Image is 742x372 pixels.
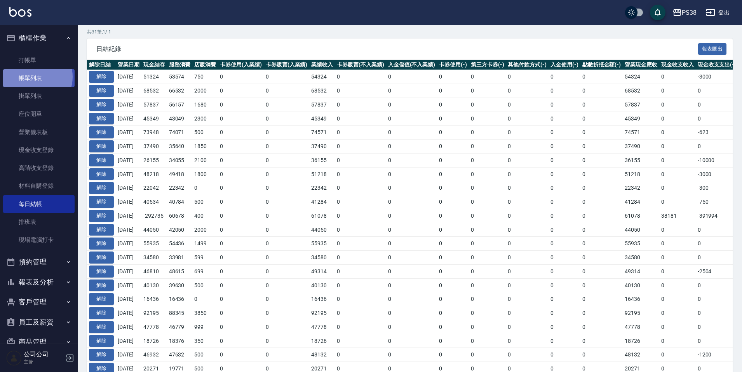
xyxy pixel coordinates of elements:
span: 日結紀錄 [96,45,698,53]
td: -750 [696,195,739,209]
td: 49418 [167,167,193,181]
td: 0 [335,209,386,223]
a: 高階收支登錄 [3,159,75,177]
td: 0 [696,237,739,251]
td: 0 [549,126,580,140]
td: 0 [437,223,469,237]
button: 解除 [89,307,114,319]
td: 42050 [167,223,193,237]
td: [DATE] [116,126,141,140]
td: 45349 [623,112,659,126]
td: 0 [218,223,264,237]
td: 34580 [141,251,167,265]
td: 0 [386,98,437,112]
td: 41284 [623,195,659,209]
p: 主管 [24,358,63,365]
td: 0 [580,167,623,181]
td: 0 [580,70,623,84]
th: 營業現金應收 [623,60,659,70]
td: 0 [506,167,549,181]
td: 0 [549,209,580,223]
td: 0 [696,140,739,154]
td: 55935 [309,237,335,251]
td: 0 [218,209,264,223]
td: 44050 [141,223,167,237]
td: 66532 [167,84,193,98]
td: 0 [218,251,264,265]
td: 0 [437,195,469,209]
td: -391994 [696,209,739,223]
td: 0 [659,112,696,126]
td: 500 [192,195,218,209]
td: 33981 [167,251,193,265]
td: 2300 [192,112,218,126]
td: 0 [437,167,469,181]
td: 68532 [141,84,167,98]
td: 1850 [192,140,218,154]
td: 37490 [309,140,335,154]
td: 0 [335,126,386,140]
td: 0 [506,98,549,112]
td: 0 [506,84,549,98]
td: 34055 [167,153,193,167]
img: Logo [9,7,31,17]
td: 74571 [309,126,335,140]
td: 0 [264,84,310,98]
button: 解除 [89,293,114,305]
td: [DATE] [116,167,141,181]
td: 22342 [167,181,193,195]
th: 營業日期 [116,60,141,70]
td: 0 [659,237,696,251]
td: 0 [580,140,623,154]
td: 0 [218,126,264,140]
td: 0 [386,112,437,126]
td: 0 [696,98,739,112]
td: 0 [218,195,264,209]
td: 43049 [167,112,193,126]
td: 0 [386,251,437,265]
td: 0 [437,84,469,98]
td: [DATE] [116,98,141,112]
td: [DATE] [116,223,141,237]
button: 解除 [89,140,114,152]
th: 業績收入 [309,60,335,70]
button: 解除 [89,168,114,180]
td: 0 [437,98,469,112]
td: 0 [469,84,506,98]
td: 57837 [141,98,167,112]
td: 61078 [623,209,659,223]
button: save [650,5,665,20]
button: 解除 [89,349,114,361]
a: 每日結帳 [3,195,75,213]
p: 共 31 筆, 1 / 1 [87,28,733,35]
td: 1499 [192,237,218,251]
td: 0 [469,195,506,209]
th: 現金結存 [141,60,167,70]
td: 0 [264,181,310,195]
td: 57837 [623,98,659,112]
td: 74571 [623,126,659,140]
td: 0 [335,251,386,265]
td: [DATE] [116,251,141,265]
button: 解除 [89,71,114,83]
td: 0 [264,153,310,167]
td: 0 [264,70,310,84]
td: 74071 [167,126,193,140]
td: [DATE] [116,70,141,84]
td: 0 [580,126,623,140]
td: 0 [264,209,310,223]
td: 37490 [141,140,167,154]
th: 現金收支支出(-) [696,60,739,70]
a: 掛單列表 [3,87,75,105]
a: 現場電腦打卡 [3,231,75,249]
td: -292735 [141,209,167,223]
td: 0 [386,237,437,251]
td: 0 [659,70,696,84]
th: 入金使用(-) [549,60,580,70]
td: [DATE] [116,181,141,195]
td: 0 [335,140,386,154]
td: 40534 [141,195,167,209]
td: 0 [469,223,506,237]
td: 0 [549,237,580,251]
th: 第三方卡券(-) [469,60,506,70]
